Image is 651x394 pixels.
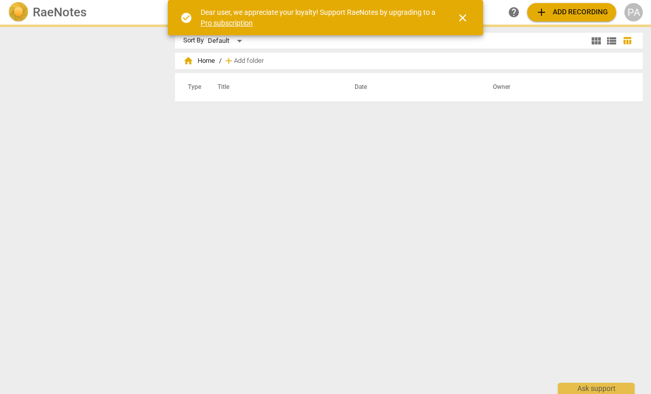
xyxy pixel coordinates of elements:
span: Add folder [234,57,264,65]
span: add [535,6,548,18]
span: view_list [605,35,618,47]
button: Tile view [589,33,604,49]
button: Upload [527,3,616,21]
div: Ask support [558,383,635,394]
div: Sort By [183,37,204,44]
span: view_module [590,35,602,47]
th: Date [342,73,481,102]
button: PA [624,3,643,21]
span: close [457,12,469,24]
span: help [508,6,520,18]
div: Dear user, we appreciate your loyalty! Support RaeNotes by upgrading to a [201,7,438,28]
img: Logo [8,2,29,22]
span: / [219,57,222,65]
span: Add recording [535,6,608,18]
th: Owner [481,73,632,102]
button: List view [604,33,619,49]
a: Pro subscription [201,19,253,27]
th: Title [205,73,342,102]
div: Default [208,33,246,49]
a: Help [505,3,523,21]
span: Home [183,56,215,66]
span: home [183,56,193,66]
button: Close [450,6,475,30]
button: Table view [619,33,635,49]
a: LogoRaeNotes [8,2,165,22]
th: Type [180,73,205,102]
h2: RaeNotes [33,5,86,19]
span: table_chart [622,36,632,45]
span: add [224,56,234,66]
span: check_circle [180,12,192,24]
